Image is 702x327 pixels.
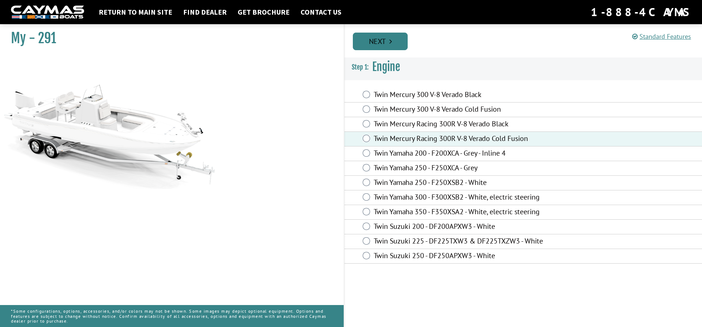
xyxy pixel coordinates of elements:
[374,163,571,174] label: Twin Yamaha 250 - F250XCA - Grey
[591,4,691,20] div: 1-888-4CAYMAS
[95,7,176,17] a: Return to main site
[234,7,293,17] a: Get Brochure
[374,193,571,203] label: Twin Yamaha 300 - F300XSB2 - White, electric steering
[374,251,571,262] label: Twin Suzuki 250 - DF250APXW3 - White
[11,30,325,47] h1: My - 291
[374,237,571,247] label: Twin Suzuki 225 - DF225TXW3 & DF225TXZW3 - White
[374,149,571,159] label: Twin Yamaha 200 - F200XCA - Grey - Inline 4
[344,53,702,81] h3: Engine
[11,5,84,19] img: white-logo-c9c8dbefe5ff5ceceb0f0178aa75bf4bb51f6bca0971e226c86eb53dfe498488.png
[351,31,702,50] ul: Pagination
[297,7,345,17] a: Contact Us
[11,305,333,327] p: *Some configurations, options, accessories, and/or colors may not be shown. Some images may depic...
[353,33,408,50] a: Next
[374,90,571,101] label: Twin Mercury 300 V-8 Verado Black
[374,134,571,145] label: Twin Mercury Racing 300R V-8 Verado Cold Fusion
[374,105,571,115] label: Twin Mercury 300 V-8 Verado Cold Fusion
[374,178,571,189] label: Twin Yamaha 250 - F250XSB2 - White
[374,119,571,130] label: Twin Mercury Racing 300R V-8 Verado Black
[632,32,691,41] a: Standard Features
[374,222,571,233] label: Twin Suzuki 200 - DF200APXW3 - White
[180,7,230,17] a: Find Dealer
[374,207,571,218] label: Twin Yamaha 350 - F350XSA2 - White, electric steering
